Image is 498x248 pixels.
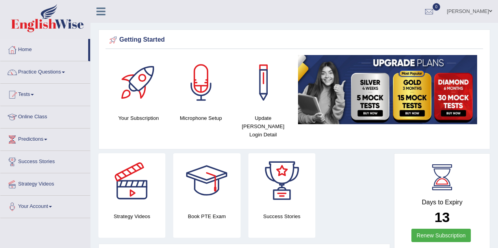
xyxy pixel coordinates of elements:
[0,196,90,215] a: Your Account
[98,212,165,220] h4: Strategy Videos
[0,151,90,171] a: Success Stories
[435,209,450,225] b: 13
[0,39,88,59] a: Home
[0,61,90,81] a: Practice Questions
[174,114,228,122] h4: Microphone Setup
[0,129,90,148] a: Predictions
[298,55,477,124] img: small5.jpg
[0,106,90,126] a: Online Class
[111,114,166,122] h4: Your Subscription
[411,229,471,242] a: Renew Subscription
[403,199,481,206] h4: Days to Expiry
[248,212,315,220] h4: Success Stories
[433,3,441,11] span: 0
[236,114,290,139] h4: Update [PERSON_NAME] Login Detail
[0,84,90,103] a: Tests
[173,212,240,220] h4: Book PTE Exam
[0,173,90,193] a: Strategy Videos
[107,34,481,46] div: Getting Started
